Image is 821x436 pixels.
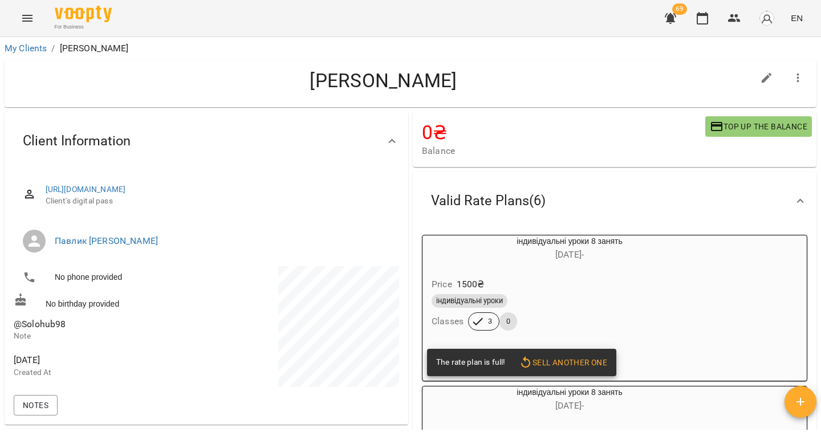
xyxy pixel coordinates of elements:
[431,192,546,210] span: Valid Rate Plans ( 6 )
[759,10,775,26] img: avatar_s.png
[55,6,112,22] img: Voopty Logo
[23,398,48,412] span: Notes
[422,121,705,144] h4: 0 ₴
[432,296,507,306] span: індивідуальні уроки
[14,353,204,367] span: [DATE]
[14,367,204,378] p: Created At
[5,43,47,54] a: My Clients
[457,278,485,291] p: 1500 ₴
[14,319,66,329] span: @Solohub98
[422,235,717,263] div: індивідуальні уроки 8 занять
[14,5,41,32] button: Menu
[555,400,584,411] span: [DATE] -
[672,3,687,15] span: 69
[432,276,452,292] h6: Price
[481,316,499,327] span: 3
[422,386,717,414] div: індивідуальні уроки 8 занять
[413,172,816,230] div: Valid Rate Plans(6)
[519,356,607,369] span: Sell another one
[5,112,408,170] div: Client Information
[499,316,517,327] span: 0
[555,249,584,260] span: [DATE] -
[46,195,390,207] span: Client's digital pass
[23,132,131,150] span: Client Information
[705,116,812,137] button: Top up the balance
[422,144,705,158] span: Balance
[710,120,807,133] span: Top up the balance
[51,42,55,55] li: /
[55,23,112,31] span: For Business
[55,235,158,246] a: Павлик [PERSON_NAME]
[60,42,129,55] p: [PERSON_NAME]
[14,69,753,92] h4: [PERSON_NAME]
[14,331,204,342] p: Note
[791,12,803,24] span: EN
[14,395,58,415] button: Notes
[11,291,206,312] div: No birthday provided
[46,185,126,194] a: [URL][DOMAIN_NAME]
[786,7,807,28] button: EN
[514,352,612,373] button: Sell another one
[432,313,464,329] h6: Classes
[14,266,204,289] li: No phone provided
[436,352,505,373] div: The rate plan is full!
[5,42,816,55] nav: breadcrumb
[422,235,717,344] button: індивідуальні уроки 8 занять[DATE]- Price1500₴індивідуальні урокиClasses30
